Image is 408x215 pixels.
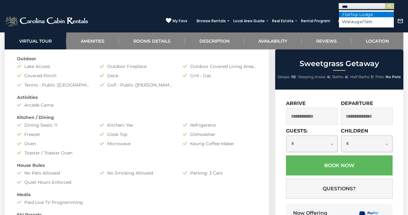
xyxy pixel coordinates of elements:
[178,141,261,147] div: Keurig Coffee Maker
[95,73,178,79] div: Deck
[12,56,261,62] div: Outdoor
[5,32,66,49] a: Virtual Tour
[350,74,370,79] span: Half Baths:
[173,18,187,24] span: My Favs
[12,102,95,108] div: Arcade Game
[178,170,261,176] div: Parking: 3 Cars
[341,128,368,134] label: Children
[286,100,306,106] label: Arrive
[286,179,393,199] button: Questions?
[12,131,95,137] div: Freezer
[269,17,297,25] a: Real Estate
[12,94,261,100] div: Activities
[375,74,385,79] span: Pets:
[327,74,329,79] strong: 4
[5,15,90,27] img: White-1-2.png
[339,12,394,17] li: Top Lodge
[351,32,403,49] a: Location
[12,73,95,79] div: Covered Porch
[12,162,261,168] div: House Rules
[371,74,373,79] strong: 1
[12,170,95,176] div: No Pets Allowed
[286,155,393,175] button: Book Now
[332,73,349,81] li: |
[335,17,353,25] a: About
[298,17,333,25] a: Rental Program
[298,74,326,79] span: Sleeping Areas:
[350,73,374,81] li: |
[12,114,261,120] div: Kitchen / Dining
[286,128,308,134] label: Guests:
[178,63,261,70] div: Outdoor Covered Living Area/Screened Porch
[95,170,178,176] div: No Smoking Allowed
[119,32,185,49] a: Rooms Details
[345,74,347,79] strong: 4
[166,18,187,24] a: My Favs
[397,18,403,24] img: mail-regular-white.png
[178,73,261,79] div: Grill - Gas
[95,131,178,137] div: Cook Top
[298,73,331,81] li: |
[342,12,350,17] em: Flat
[12,199,95,205] div: Paid Live TV Programming
[302,32,351,49] a: Reviews
[386,74,401,79] strong: No Pets
[12,122,95,128] div: Dining Seats: 11
[178,122,261,128] div: Refrigerator
[277,60,402,68] h2: Sweetgrass Getaway
[244,32,302,49] a: Availability
[291,74,295,79] strong: 10
[332,74,344,79] span: Baths:
[95,82,178,88] div: Golf - Public ([PERSON_NAME] Golf Club)
[185,32,244,49] a: Description
[341,100,373,106] label: Departure
[230,17,268,25] a: Local Area Guide
[66,32,119,49] a: Amenities
[95,141,178,147] div: Microwave
[278,73,296,81] li: |
[12,141,95,147] div: Oven
[339,19,394,24] li: Watauga s
[12,63,95,70] div: Lake Access
[178,131,261,137] div: Dishwasher
[278,74,290,79] span: Sleeps:
[12,150,95,156] div: Toaster / Toaster Oven
[12,179,95,185] div: Quiet Hours Enforced
[95,122,178,128] div: Kitchen: Yes
[362,19,370,24] em: Flat
[95,63,178,70] div: Outdoor Fireplace
[12,82,95,88] div: Tennis - Public ([GEOGRAPHIC_DATA])
[12,192,261,198] div: Media
[194,17,229,25] a: Browse Rentals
